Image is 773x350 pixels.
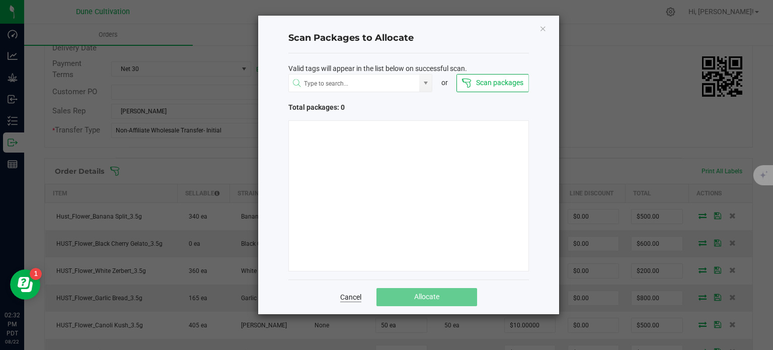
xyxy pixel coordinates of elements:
[10,269,40,300] iframe: Resource center
[30,268,42,280] iframe: Resource center unread badge
[539,22,547,34] button: Close
[376,288,477,306] button: Allocate
[432,78,456,88] div: or
[289,75,420,93] input: NO DATA FOUND
[288,102,409,113] span: Total packages: 0
[340,292,361,302] a: Cancel
[456,74,528,92] button: Scan packages
[288,63,467,74] span: Valid tags will appear in the list below on successful scan.
[414,293,439,301] span: Allocate
[288,32,529,45] h4: Scan Packages to Allocate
